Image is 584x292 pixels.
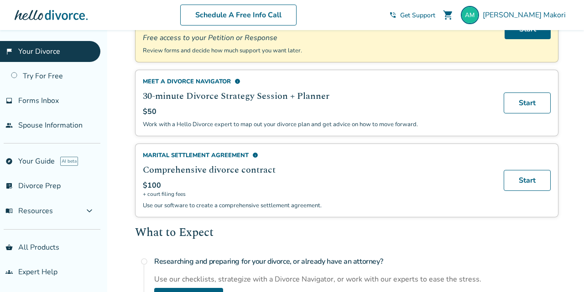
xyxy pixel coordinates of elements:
span: [PERSON_NAME] Makori [483,10,569,20]
a: phone_in_talkGet Support [389,11,435,20]
span: expand_more [84,205,95,216]
span: Get Support [400,11,435,20]
span: info [235,78,240,84]
iframe: Chat Widget [538,248,584,292]
h2: 30-minute Divorce Strategy Session + Planner [143,89,493,103]
a: Start [504,92,551,113]
span: list_alt_check [5,182,13,190]
div: Marital Settlement Agreement [143,151,493,159]
span: explore [5,158,13,165]
span: menu_book [5,207,13,215]
span: Resources [5,206,53,216]
span: inbox [5,97,13,104]
a: Schedule A Free Info Call [180,5,297,26]
span: Forms Inbox [18,96,59,106]
img: amandazacchigna@gmail.com [461,6,479,24]
h2: What to Expect [135,225,558,242]
div: Use our checklists, strategize with a Divorce Navigator, or work with our experts to ease the str... [154,274,558,284]
span: radio_button_unchecked [141,258,148,265]
span: $100 [143,180,161,190]
span: groups [5,268,13,276]
span: shopping_basket [5,244,13,251]
span: flag_2 [5,48,13,55]
span: info [252,152,258,158]
span: Free access to your Petition or Response [143,33,494,43]
span: $50 [143,107,156,117]
span: phone_in_talk [389,11,396,19]
span: shopping_cart [443,10,454,20]
span: people [5,122,13,129]
span: AI beta [60,157,78,166]
p: Work with a Hello Divorce expert to map out your divorce plan and get advice on how to move forward. [143,120,493,128]
p: Use our software to create a comprehensive settlement agreement. [143,201,493,210]
div: Meet a divorce navigator [143,77,493,86]
h4: Researching and preparing for your divorce, or already have an attorney? [154,252,558,271]
p: Review forms and decide how much support you want later. [143,46,494,55]
h2: Comprehensive divorce contract [143,163,493,177]
span: + court filing fees [143,190,493,198]
a: Start [504,170,551,191]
